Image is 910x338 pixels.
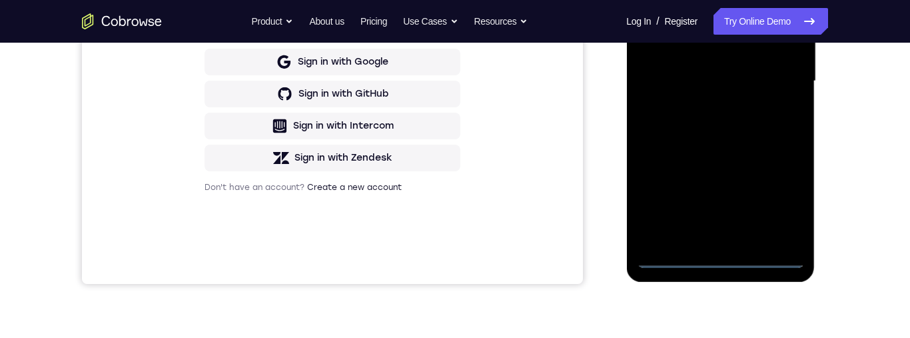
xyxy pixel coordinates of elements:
[123,275,378,302] button: Sign in with Intercom
[244,191,258,201] p: or
[123,153,378,179] button: Sign in
[403,8,458,35] button: Use Cases
[131,127,370,141] input: Enter your email
[252,8,294,35] button: Product
[211,282,312,295] div: Sign in with Intercom
[82,13,162,29] a: Go to the home page
[123,307,378,334] button: Sign in with Zendesk
[123,91,378,110] h1: Sign in to your account
[123,243,378,270] button: Sign in with GitHub
[123,211,378,238] button: Sign in with Google
[713,8,828,35] a: Try Online Demo
[665,8,697,35] a: Register
[213,314,310,327] div: Sign in with Zendesk
[360,8,387,35] a: Pricing
[474,8,528,35] button: Resources
[216,218,306,231] div: Sign in with Google
[309,8,344,35] a: About us
[626,8,651,35] a: Log In
[656,13,659,29] span: /
[217,250,306,263] div: Sign in with GitHub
